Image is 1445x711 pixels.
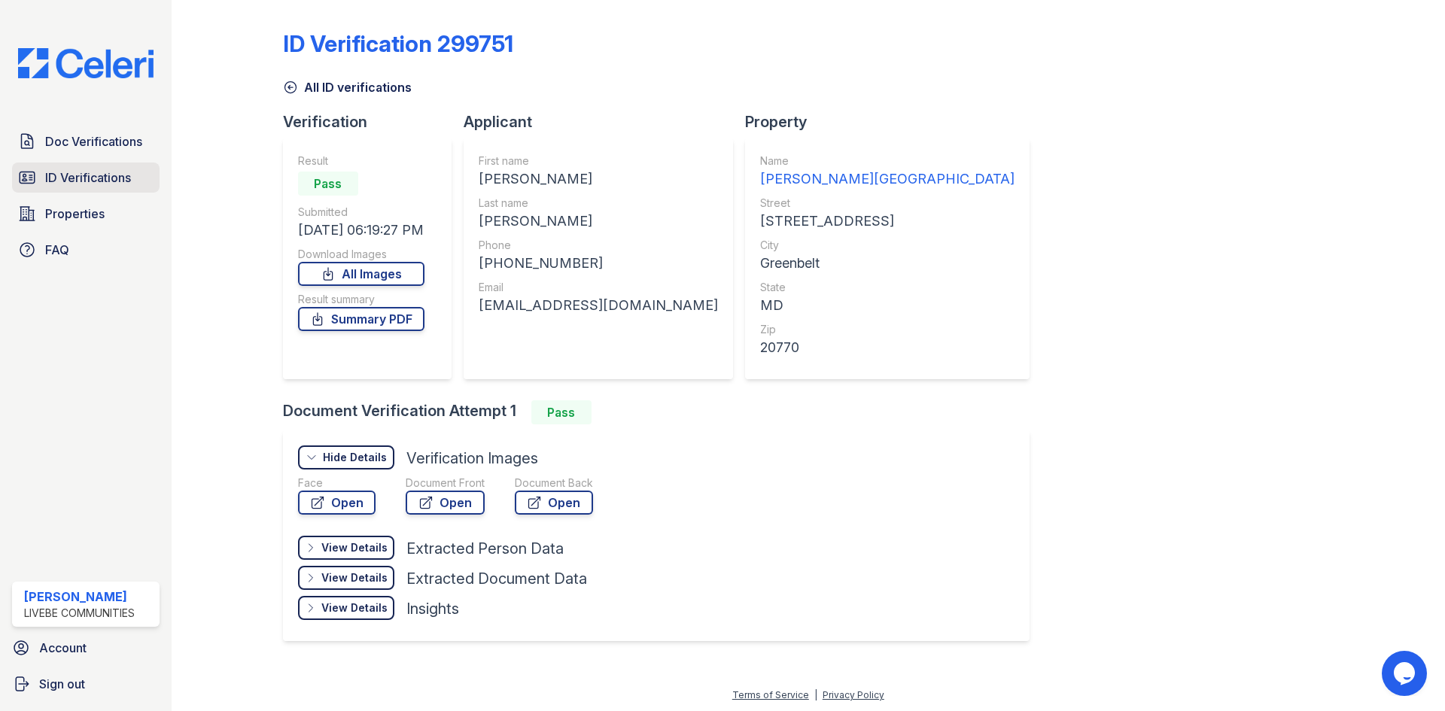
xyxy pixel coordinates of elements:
div: Street [760,196,1015,211]
div: Name [760,153,1015,169]
div: [STREET_ADDRESS] [760,211,1015,232]
div: Zip [760,322,1015,337]
div: City [760,238,1015,253]
div: [PERSON_NAME][GEOGRAPHIC_DATA] [760,169,1015,190]
div: ID Verification 299751 [283,30,513,57]
a: Account [6,633,166,663]
div: [DATE] 06:19:27 PM [298,220,424,241]
span: ID Verifications [45,169,131,187]
a: All Images [298,262,424,286]
div: Document Back [515,476,593,491]
div: Result [298,153,424,169]
div: Applicant [464,111,745,132]
div: Property [745,111,1042,132]
div: Result summary [298,292,424,307]
div: Extracted Document Data [406,568,587,589]
div: First name [479,153,718,169]
span: Account [39,639,87,657]
div: Verification [283,111,464,132]
div: Extracted Person Data [406,538,564,559]
div: Face [298,476,376,491]
iframe: chat widget [1382,651,1430,696]
a: Open [515,491,593,515]
div: Verification Images [406,448,538,469]
div: 20770 [760,337,1015,358]
div: Pass [531,400,592,424]
a: Sign out [6,669,166,699]
span: Properties [45,205,105,223]
div: Insights [406,598,459,619]
div: [EMAIL_ADDRESS][DOMAIN_NAME] [479,295,718,316]
a: All ID verifications [283,78,412,96]
div: View Details [321,540,388,555]
a: FAQ [12,235,160,265]
a: Properties [12,199,160,229]
a: Summary PDF [298,307,424,331]
div: Document Front [406,476,485,491]
div: Greenbelt [760,253,1015,274]
div: Submitted [298,205,424,220]
div: [PERSON_NAME] [24,588,135,606]
div: LiveBe Communities [24,606,135,621]
a: Terms of Service [732,689,809,700]
a: ID Verifications [12,163,160,193]
div: [PHONE_NUMBER] [479,253,718,274]
span: FAQ [45,241,69,259]
a: Name [PERSON_NAME][GEOGRAPHIC_DATA] [760,153,1015,190]
img: CE_Logo_Blue-a8612792a0a2168367f1c8372b55b34899dd931a85d93a1a3d3e32e68fde9ad4.png [6,48,166,78]
div: Email [479,280,718,295]
div: MD [760,295,1015,316]
div: Last name [479,196,718,211]
a: Privacy Policy [823,689,884,700]
div: [PERSON_NAME] [479,211,718,232]
a: Open [298,491,376,515]
span: Doc Verifications [45,132,142,150]
div: Hide Details [323,450,387,465]
span: Sign out [39,675,85,693]
div: State [760,280,1015,295]
a: Doc Verifications [12,126,160,156]
div: Document Verification Attempt 1 [283,400,1042,424]
div: [PERSON_NAME] [479,169,718,190]
div: View Details [321,600,388,615]
div: View Details [321,570,388,585]
div: Phone [479,238,718,253]
div: Pass [298,172,358,196]
div: Download Images [298,247,424,262]
a: Open [406,491,485,515]
div: | [814,689,817,700]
